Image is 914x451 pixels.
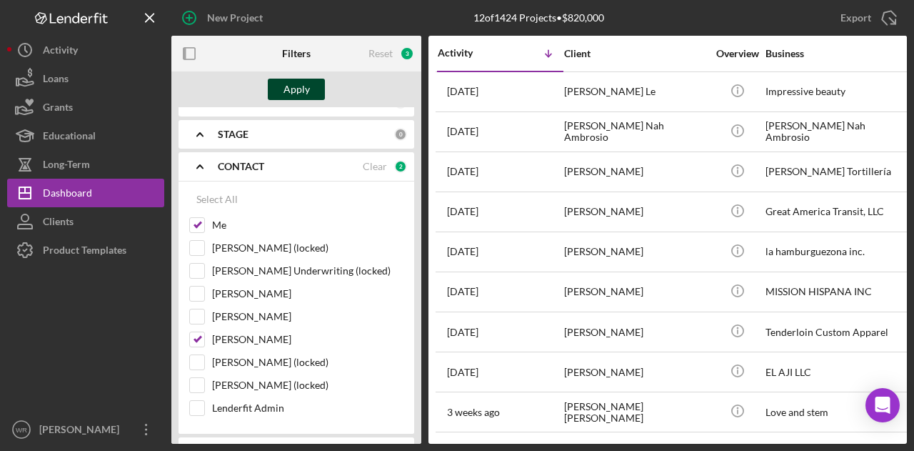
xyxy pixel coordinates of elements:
text: WR [16,426,27,434]
div: New Project [207,4,263,32]
div: Business [765,48,908,59]
time: 2025-08-20 04:41 [447,166,478,177]
div: Apply [283,79,310,100]
label: [PERSON_NAME] [212,287,403,301]
time: 2025-08-14 11:32 [447,206,478,217]
button: Apply [268,79,325,100]
div: [PERSON_NAME] [564,273,707,311]
b: STAGE [218,129,248,140]
label: [PERSON_NAME] (locked) [212,241,403,255]
label: [PERSON_NAME] [212,332,403,347]
div: Select All [196,185,238,214]
label: [PERSON_NAME] Underwriting (locked) [212,264,403,278]
div: Clients [43,207,74,239]
div: 2 [394,160,407,173]
div: Product Templates [43,236,126,268]
button: Select All [189,185,245,214]
div: Dashboard [43,179,92,211]
button: New Project [171,4,277,32]
div: EL AJI LLC [765,353,908,391]
div: MISSION HISPANA INC [765,273,908,311]
div: [PERSON_NAME] [PERSON_NAME] [564,393,707,431]
div: Activity [438,47,501,59]
div: 0 [394,128,407,141]
button: Loans [7,64,164,93]
label: [PERSON_NAME] [212,309,403,324]
div: 12 of 1424 Projects • $820,000 [473,12,604,24]
div: [PERSON_NAME] [564,233,707,271]
div: Loans [43,64,69,96]
div: [PERSON_NAME] [564,153,707,191]
div: Grants [43,93,73,125]
time: 2025-08-12 13:15 [447,327,478,338]
div: Tenderloin Custom Apparel [765,313,908,351]
div: Export [840,4,871,32]
button: Grants [7,93,164,122]
button: Export [826,4,907,32]
div: [PERSON_NAME] Nah Ambrosio [564,113,707,151]
div: [PERSON_NAME] Le [564,73,707,111]
time: 2025-08-13 19:21 [447,246,478,257]
div: Overview [710,48,764,59]
div: [PERSON_NAME] Tortillería [765,153,908,191]
div: Long-Term [43,150,90,182]
button: Activity [7,36,164,64]
time: 2025-08-12 19:41 [447,286,478,297]
div: Educational [43,122,96,154]
div: [PERSON_NAME] [564,353,707,391]
div: [PERSON_NAME] Nah Ambrosio [765,113,908,151]
label: [PERSON_NAME] (locked) [212,355,403,370]
div: Great America Transit, LLC [765,193,908,231]
div: Open Intercom Messenger [865,388,900,422]
div: [PERSON_NAME] [36,415,129,447]
time: 2025-08-25 07:00 [447,86,478,97]
div: Client [564,48,707,59]
button: Clients [7,207,164,236]
b: Filters [282,48,311,59]
div: Love and stem [765,393,908,431]
button: Dashboard [7,179,164,207]
div: la hamburguezona inc. [765,233,908,271]
div: [PERSON_NAME] [564,193,707,231]
b: CONTACT [218,161,264,172]
div: [PERSON_NAME] [564,313,707,351]
button: Product Templates [7,236,164,264]
label: Lenderfit Admin [212,401,403,415]
div: Reset [368,48,393,59]
div: 3 [400,46,414,61]
time: 2025-08-24 06:24 [447,126,478,137]
div: Impressive beauty [765,73,908,111]
button: WR[PERSON_NAME] [7,415,164,444]
div: Clear [363,161,387,172]
div: Activity [43,36,78,68]
time: 2025-08-11 23:35 [447,367,478,378]
button: Educational [7,122,164,150]
time: 2025-08-06 21:59 [447,407,500,418]
label: Me [212,218,403,232]
button: Long-Term [7,150,164,179]
label: [PERSON_NAME] (locked) [212,378,403,392]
